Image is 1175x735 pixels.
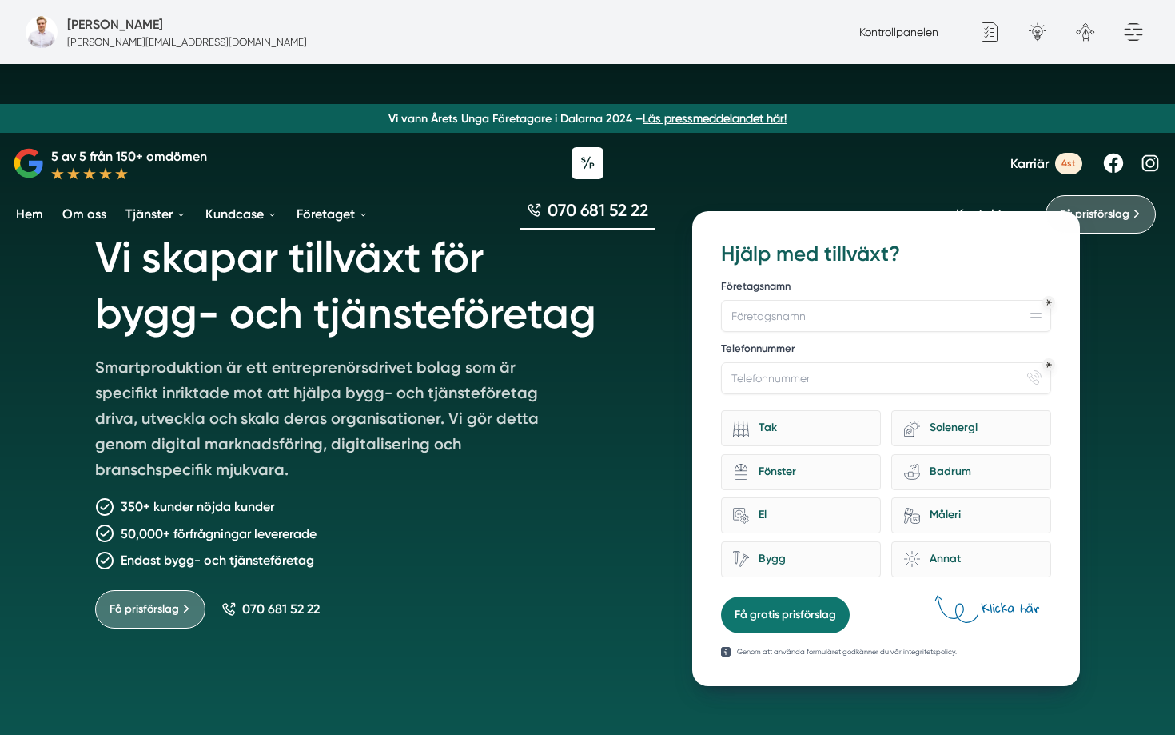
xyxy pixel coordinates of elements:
div: Obligatoriskt [1046,362,1052,368]
a: 070 681 52 22 [520,198,655,230]
span: Få prisförslag [1060,206,1129,223]
a: Få prisförslag [1046,195,1156,234]
span: Karriär [1010,156,1049,171]
a: Företaget [293,194,372,234]
a: Tjänster [122,194,189,234]
p: 350+ kunder nöjda kunder [121,497,274,517]
a: Kontakta oss [956,206,1033,222]
input: Företagsnamn [721,300,1051,332]
a: Kontrollpanelen [859,26,938,38]
p: Endast bygg- och tjänsteföretag [121,550,314,570]
a: Kundcase [202,194,281,234]
a: Läs pressmeddelandet här! [643,112,787,125]
input: Telefonnummer [721,362,1051,394]
p: 50,000+ förfrågningar levererade [121,524,317,544]
a: Få prisförslag [95,590,205,629]
p: [PERSON_NAME][EMAIL_ADDRESS][DOMAIN_NAME] [67,34,307,50]
h5: Administratör [67,14,163,34]
a: Hem [13,194,46,234]
p: Genom att använda formuläret godkänner du vår integritetspolicy. [737,646,957,657]
h3: Hjälp med tillväxt? [721,240,1051,269]
a: Karriär 4st [1010,153,1082,174]
p: 5 av 5 från 150+ omdömen [51,146,207,166]
div: Obligatoriskt [1046,299,1052,306]
img: foretagsbild-pa-smartproduktion-en-webbyraer-i-dalarnas-lan.jpg [26,16,58,48]
a: Om oss [59,194,110,234]
label: Telefonnummer [721,342,1051,359]
button: Få gratis prisförslag [721,597,850,633]
label: Företagsnamn [721,279,1051,297]
span: 070 681 52 22 [548,198,648,222]
p: Vi vann Årets Unga Företagare i Dalarna 2024 – [6,110,1169,126]
span: 070 681 52 22 [242,601,320,617]
span: Få prisförslag [110,601,179,618]
h1: Vi skapar tillväxt för bygg- och tjänsteföretag [95,211,654,354]
p: Smartproduktion är ett entreprenörsdrivet bolag som är specifikt inriktade mot att hjälpa bygg- o... [95,354,556,489]
span: 4st [1055,153,1082,174]
a: 070 681 52 22 [221,601,320,617]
